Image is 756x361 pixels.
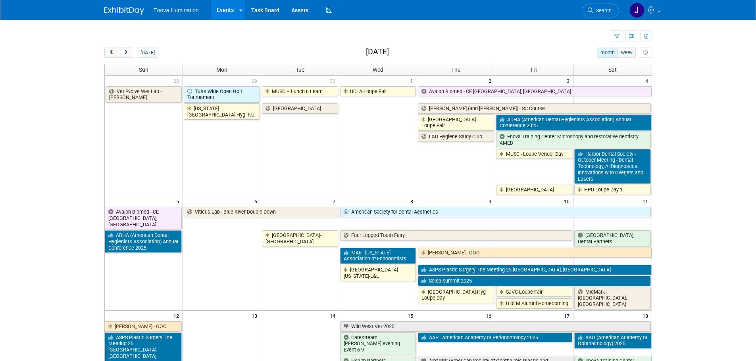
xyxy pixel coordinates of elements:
a: [US_STATE][GEOGRAPHIC_DATA]-Hyg. F.U. [184,103,260,120]
span: 5 [175,196,183,206]
a: [GEOGRAPHIC_DATA] Dental Partners [574,230,650,246]
span: 4 [644,76,652,86]
a: [GEOGRAPHIC_DATA][US_STATE]-L&L [340,265,416,281]
a: Vet Evolve Wet Lab - [PERSON_NAME] [106,86,182,103]
span: 29 [251,76,261,86]
a: SJVC-Loupe Fair [496,287,572,297]
a: [GEOGRAPHIC_DATA]-[GEOGRAPHIC_DATA] [262,230,338,246]
a: UCLA-Loupe Fair [340,86,416,97]
span: 10 [563,196,573,206]
a: [GEOGRAPHIC_DATA]-Hyg Loupe Day [418,287,494,303]
a: Wild West Vet 2025 [340,321,651,332]
a: Viticus Lab - Blue River Double Down [184,207,338,217]
img: Joe Werner [629,3,644,18]
span: 12 [173,311,183,321]
span: 28 [173,76,183,86]
a: AAP - American Academy of Periodontology 2025 [418,332,572,343]
span: 2 [488,76,495,86]
span: 30 [329,76,339,86]
span: Mon [216,67,227,73]
span: Sat [608,67,617,73]
button: prev [104,48,119,58]
a: AAO (American Academy of Ophthalmology) 2025 [574,332,651,349]
a: ADHA (American Dental Hygienists Association) Annual Conference 2025 [496,115,651,131]
span: 16 [485,311,495,321]
span: 7 [332,196,339,206]
a: American Society for Dental Aesthetics [340,207,651,217]
span: 15 [407,311,417,321]
button: myCustomButton [640,48,652,58]
a: [PERSON_NAME] - OOO [105,321,182,332]
a: [PERSON_NAME] (and [PERSON_NAME]) - SC Course [418,103,650,114]
img: ExhibitDay [104,7,144,15]
button: [DATE] [137,48,158,58]
a: Carestream [PERSON_NAME] evening Event 6-9 [340,332,416,355]
a: Tufts Wide Open Golf Tournament [184,86,260,103]
button: next [119,48,133,58]
span: Fri [531,67,537,73]
span: 3 [566,76,573,86]
span: Enova Illumination [154,7,199,13]
a: Enova Training Center Microscopy and restorative dentistry AMED [496,132,650,148]
span: 1 [410,76,417,86]
a: MUSC – Lunch n Learn [262,86,338,97]
span: Wed [373,67,383,73]
span: Tue [296,67,304,73]
a: [GEOGRAPHIC_DATA]-Loupe Fair [418,115,494,131]
a: Search [583,4,619,17]
span: Thu [451,67,461,73]
button: week [617,48,636,58]
span: 14 [329,311,339,321]
a: U of M Alumni Homecoming [496,298,572,309]
span: 13 [251,311,261,321]
a: ADHA (American Dental Hygienists Association) Annual Conference 2025 [105,230,182,253]
a: [GEOGRAPHIC_DATA] [496,185,572,195]
span: Sun [139,67,148,73]
a: [GEOGRAPHIC_DATA] [262,103,338,114]
span: 9 [488,196,495,206]
a: Four Legged Tooth Fairy [340,230,573,241]
span: 11 [642,196,652,206]
a: MAE - [US_STATE] Association of Endodontists [340,248,416,264]
a: Harbor Dental Society - October Meeting - Dental Technology, AI Diagnostics Innovations with Over... [574,149,650,184]
span: 17 [563,311,573,321]
span: Search [593,8,612,13]
a: MUSC - Loupe Vendor Day [496,149,572,159]
a: ASPS Plastic Surgery The Meeting 25 [GEOGRAPHIC_DATA], [GEOGRAPHIC_DATA] [418,265,651,275]
a: [PERSON_NAME] - OOO [418,248,651,258]
span: 8 [410,196,417,206]
h2: [DATE] [366,48,389,56]
a: Avalon Biomed - CE [GEOGRAPHIC_DATA], [GEOGRAPHIC_DATA] [418,86,651,97]
button: month [597,48,618,58]
span: 6 [254,196,261,206]
a: MidMark - [GEOGRAPHIC_DATA], [GEOGRAPHIC_DATA] [574,287,650,309]
a: Solea Summit 2025 [418,276,650,286]
i: Personalize Calendar [643,50,648,55]
span: 18 [642,311,652,321]
a: Avalon Biomed - CE [GEOGRAPHIC_DATA], [GEOGRAPHIC_DATA] [105,207,182,229]
a: L&D Hygiene Study Club [418,132,494,142]
a: HPU-Loupe Day 1 [574,185,650,195]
